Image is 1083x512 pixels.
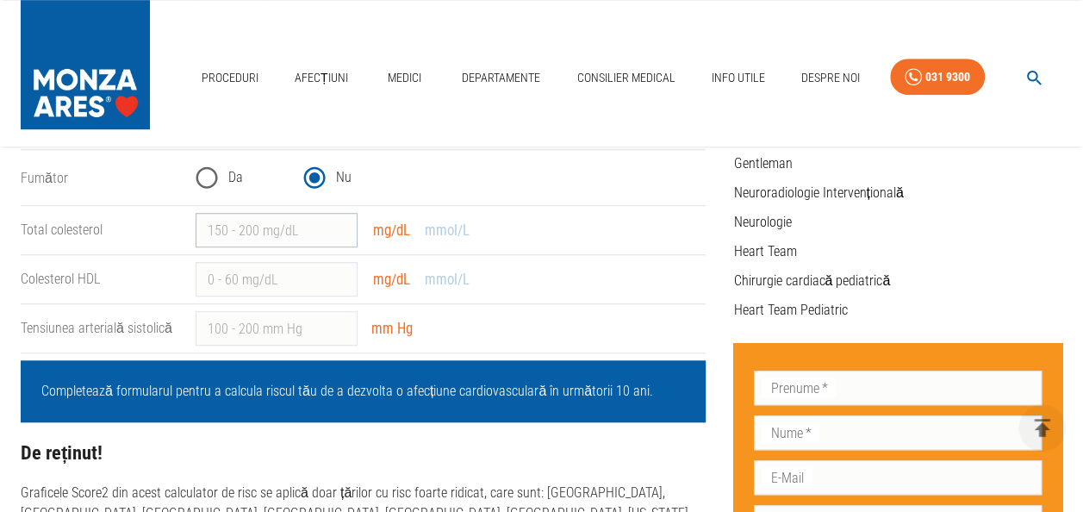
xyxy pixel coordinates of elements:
input: 150 - 200 mg/dL [196,213,358,247]
div: smoking [196,157,706,199]
a: Gentleman [733,155,792,172]
button: mmol/L [420,218,475,243]
button: mmol/L [420,267,475,292]
a: Medici [377,60,433,96]
button: delete [1018,404,1066,452]
label: Tensiunea arterială sistolică [21,320,172,336]
a: Heart Team Pediatric [733,302,847,318]
label: Colesterol HDL [21,271,100,287]
label: Total colesterol [21,222,103,238]
legend: Fumător [21,168,182,188]
a: Info Utile [705,60,772,96]
a: Neurologie [733,214,791,230]
a: Consilier Medical [570,60,682,96]
a: 031 9300 [890,59,985,96]
a: Departamente [455,60,547,96]
h3: De reținut! [21,442,706,464]
p: Completează formularul pentru a calcula riscul tău de a dezvolta o afecțiune cardiovasculară în u... [41,381,685,402]
span: Da [228,167,243,188]
a: Proceduri [195,60,265,96]
a: Heart Team [733,243,796,259]
a: Despre Noi [794,60,867,96]
input: 0 - 60 mg/dL [196,262,358,297]
input: 100 - 200 mm Hg [196,311,358,346]
span: Nu [336,167,352,188]
a: Neuroradiologie Intervențională [733,184,903,201]
a: Chirurgie cardiacă pediatrică [733,272,890,289]
div: 031 9300 [925,66,970,88]
a: Afecțiuni [288,60,355,96]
